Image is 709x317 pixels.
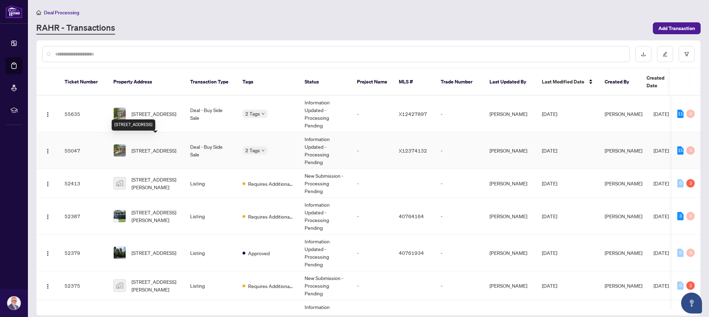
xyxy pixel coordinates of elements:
div: [STREET_ADDRESS] [112,119,155,131]
span: [PERSON_NAME] [605,111,642,117]
td: Information Updated - Processing Pending [299,235,351,271]
span: [DATE] [542,180,557,186]
button: Logo [42,178,53,189]
img: Logo [45,214,51,220]
span: home [36,10,41,15]
td: - [435,132,484,169]
img: Logo [45,251,51,256]
button: Logo [42,280,53,291]
div: 0 [677,249,684,257]
td: Deal - Buy Side Sale [185,96,237,132]
th: Property Address [108,68,185,96]
span: [PERSON_NAME] [605,213,642,219]
td: Listing [185,198,237,235]
span: Approved [248,249,270,257]
span: [DATE] [542,111,557,117]
td: 52375 [59,271,108,300]
span: [DATE] [654,147,669,154]
td: 55047 [59,132,108,169]
td: - [351,132,393,169]
th: Ticket Number [59,68,108,96]
div: 0 [677,179,684,187]
span: edit [663,52,667,57]
td: - [435,271,484,300]
span: [DATE] [654,282,669,289]
span: [DATE] [654,213,669,219]
div: 15 [677,146,684,155]
td: Deal - Buy Side Sale [185,132,237,169]
span: Requires Additional Docs [248,282,293,290]
span: Deal Processing [44,9,79,16]
span: 2 Tags [245,146,260,154]
span: [PERSON_NAME] [605,250,642,256]
td: [PERSON_NAME] [484,132,536,169]
span: [PERSON_NAME] [605,282,642,289]
span: [PERSON_NAME] [605,180,642,186]
span: [DATE] [542,250,557,256]
img: Logo [45,112,51,117]
th: Created By [599,68,641,96]
span: [STREET_ADDRESS][PERSON_NAME] [132,176,179,191]
button: Logo [42,108,53,119]
span: 40764164 [399,213,424,219]
td: - [351,271,393,300]
span: down [261,149,265,152]
th: Last Modified Date [536,68,599,96]
img: Logo [45,148,51,154]
th: Created Date [641,68,690,96]
td: - [351,198,393,235]
span: [DATE] [542,147,557,154]
img: thumbnail-img [114,145,126,156]
td: 52379 [59,235,108,271]
td: Information Updated - Processing Pending [299,198,351,235]
button: edit [657,46,673,62]
span: Created Date [647,74,676,89]
td: - [351,96,393,132]
th: MLS # [393,68,435,96]
div: 0 [686,146,695,155]
span: X12427897 [399,111,427,117]
span: filter [684,52,689,57]
span: Requires Additional Docs [248,213,293,220]
td: [PERSON_NAME] [484,271,536,300]
span: Add Transaction [658,23,695,34]
th: Last Updated By [484,68,536,96]
span: Requires Additional Docs [248,180,293,187]
div: 3 [686,179,695,187]
span: [STREET_ADDRESS] [132,249,176,257]
span: [DATE] [542,213,557,219]
td: New Submission - Processing Pending [299,271,351,300]
span: download [641,52,646,57]
img: thumbnail-img [114,108,126,120]
img: thumbnail-img [114,210,126,222]
td: Listing [185,271,237,300]
img: Logo [45,181,51,187]
td: Listing [185,235,237,271]
span: [STREET_ADDRESS][PERSON_NAME] [132,208,179,224]
td: New Submission - Processing Pending [299,169,351,198]
span: [STREET_ADDRESS] [132,110,176,118]
span: down [261,112,265,116]
span: Last Modified Date [542,78,584,86]
span: 2 Tags [245,110,260,118]
td: Listing [185,169,237,198]
div: 0 [686,249,695,257]
div: 0 [677,281,684,290]
span: X12374132 [399,147,427,154]
span: 40761934 [399,250,424,256]
th: Tags [237,68,299,96]
button: filter [679,46,695,62]
img: thumbnail-img [114,280,126,292]
span: [DATE] [542,282,557,289]
span: [DATE] [654,180,669,186]
button: Logo [42,145,53,156]
td: 52387 [59,198,108,235]
td: - [435,235,484,271]
img: Logo [45,283,51,289]
button: download [635,46,651,62]
span: [DATE] [654,250,669,256]
td: - [351,235,393,271]
th: Trade Number [435,68,484,96]
td: - [435,169,484,198]
td: - [435,198,484,235]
